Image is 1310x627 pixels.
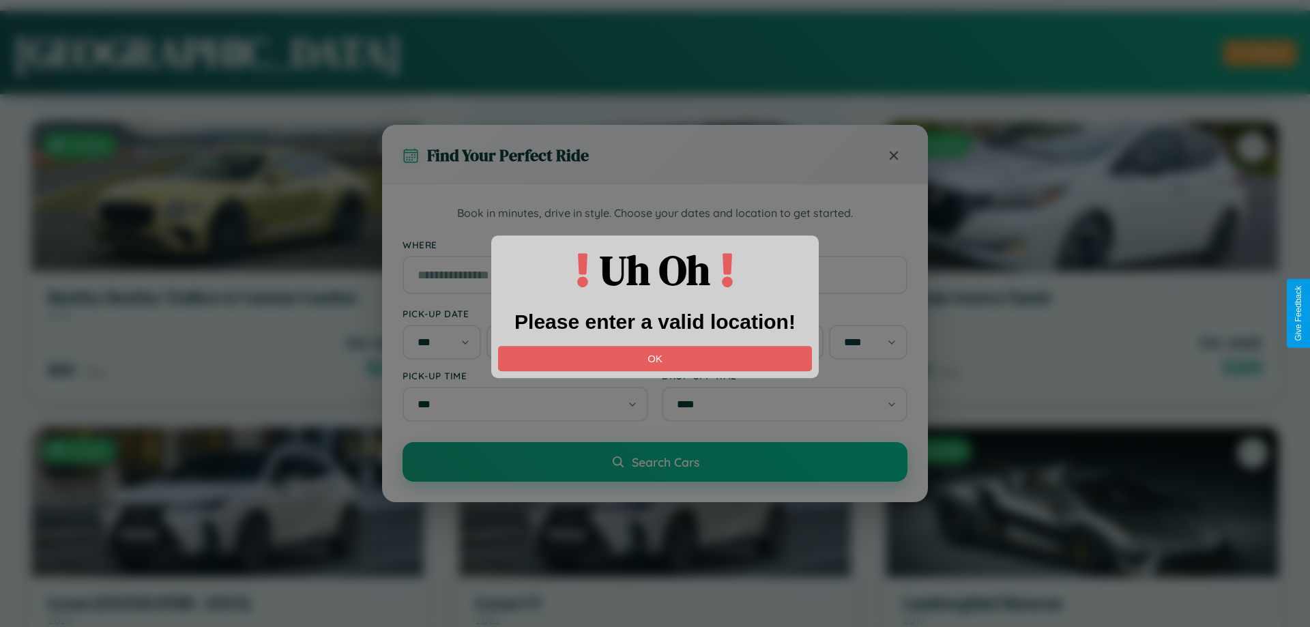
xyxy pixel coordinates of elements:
p: Book in minutes, drive in style. Choose your dates and location to get started. [403,205,907,222]
label: Pick-up Date [403,308,648,319]
label: Where [403,239,907,250]
label: Pick-up Time [403,370,648,381]
h3: Find Your Perfect Ride [427,144,589,166]
label: Drop-off Date [662,308,907,319]
label: Drop-off Time [662,370,907,381]
span: Search Cars [632,454,699,469]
